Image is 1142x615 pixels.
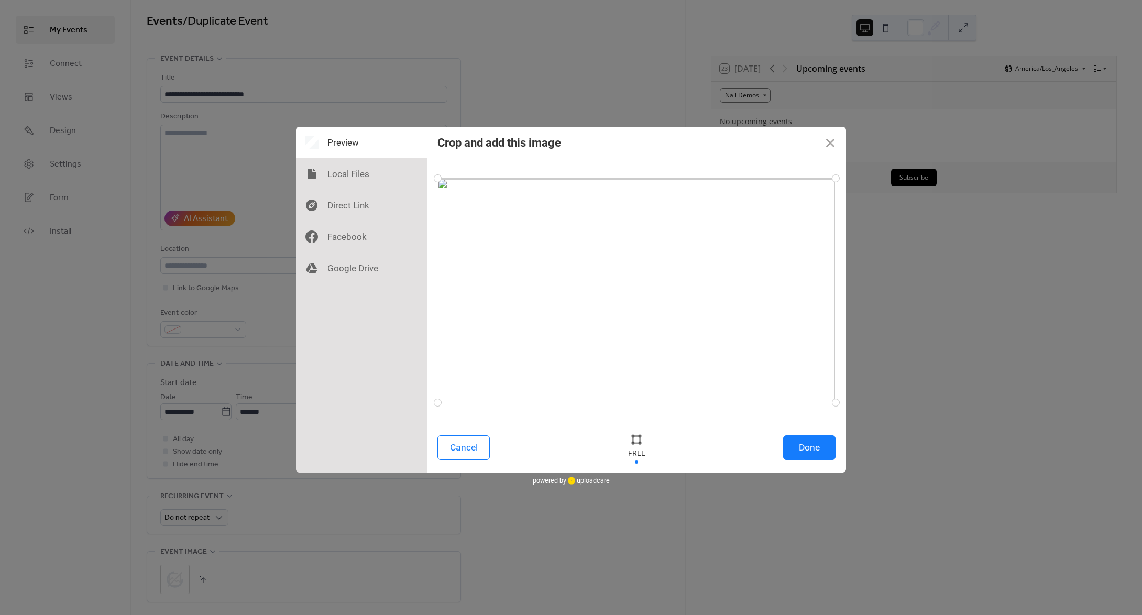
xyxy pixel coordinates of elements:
[296,127,427,158] div: Preview
[296,221,427,252] div: Facebook
[783,435,836,460] button: Done
[296,190,427,221] div: Direct Link
[566,477,610,485] a: uploadcare
[437,136,561,149] div: Crop and add this image
[533,473,610,488] div: powered by
[437,435,490,460] button: Cancel
[815,127,846,158] button: Close
[296,252,427,284] div: Google Drive
[296,158,427,190] div: Local Files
